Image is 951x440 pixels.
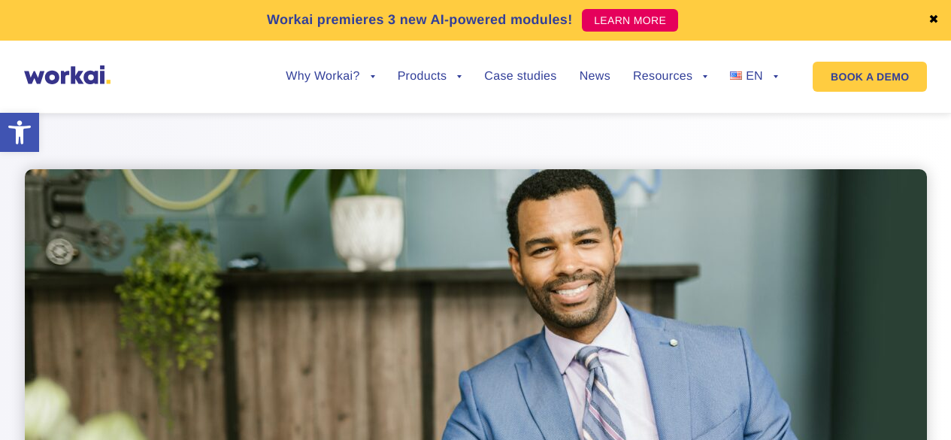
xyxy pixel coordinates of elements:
[730,71,778,83] a: EN
[286,71,374,83] a: Why Workai?
[267,10,573,30] p: Workai premieres 3 new AI-powered modules!
[928,14,939,26] a: ✖
[746,70,763,83] span: EN
[582,9,678,32] a: LEARN MORE
[813,62,927,92] a: BOOK A DEMO
[484,71,556,83] a: Case studies
[633,71,707,83] a: Resources
[398,71,462,83] a: Products
[580,71,610,83] a: News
